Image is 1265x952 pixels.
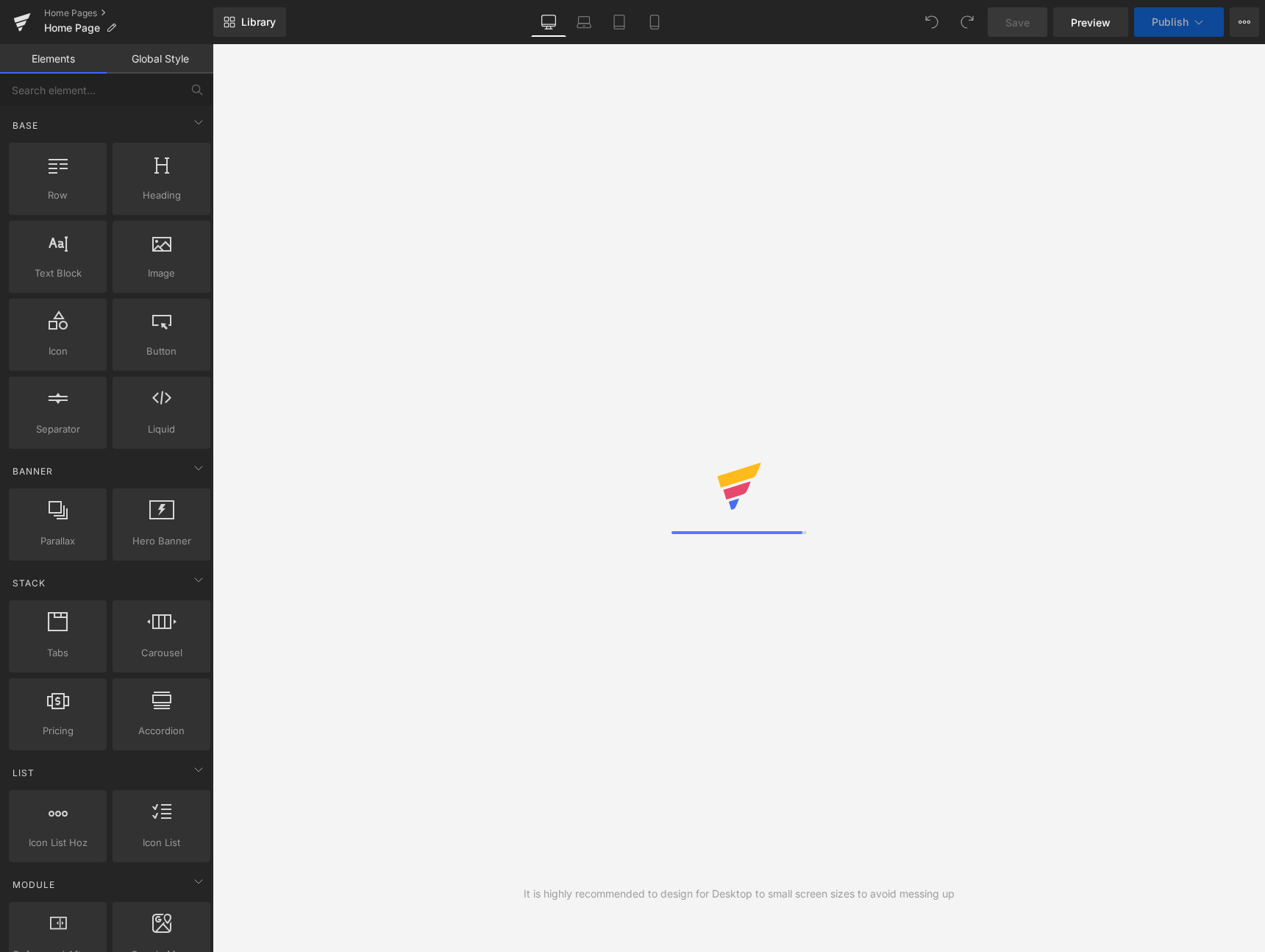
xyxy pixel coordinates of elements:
span: Accordion [117,723,206,739]
span: Liquid [117,422,206,437]
span: Base [11,118,40,132]
a: Tablet [602,7,637,37]
a: Desktop [531,7,566,37]
button: Undo [917,7,947,37]
span: Image [117,266,206,281]
span: Library [241,15,276,29]
span: Text Block [13,266,102,281]
span: Pricing [13,723,102,739]
span: Publish [1152,16,1189,28]
span: Preview [1071,15,1111,30]
span: List [11,766,36,780]
span: Icon List [117,835,206,850]
a: Global Style [107,44,213,74]
span: Tabs [13,645,102,661]
span: Button [117,344,206,359]
span: Save [1005,15,1030,30]
a: Home Pages [44,7,213,19]
span: Row [13,188,102,203]
span: Carousel [117,645,206,661]
span: Hero Banner [117,533,206,549]
button: Publish [1134,7,1224,37]
a: Laptop [566,7,602,37]
span: Icon List Hoz [13,835,102,850]
span: Stack [11,576,47,590]
div: It is highly recommended to design for Desktop to small screen sizes to avoid messing up [524,886,955,902]
button: More [1230,7,1259,37]
a: Preview [1053,7,1128,37]
span: Banner [11,464,54,478]
a: New Library [213,7,286,37]
span: Home Page [44,22,100,34]
span: Parallax [13,533,102,549]
button: Redo [952,7,982,37]
span: Heading [117,188,206,203]
span: Module [11,878,57,892]
span: Icon [13,344,102,359]
span: Separator [13,422,102,437]
a: Mobile [637,7,672,37]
